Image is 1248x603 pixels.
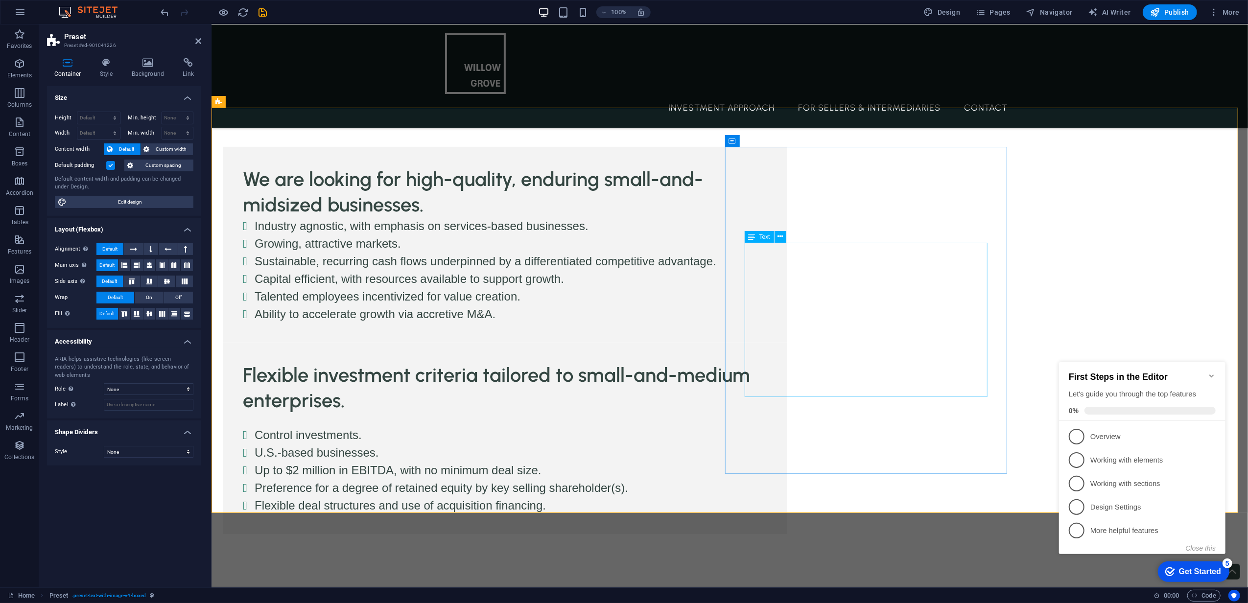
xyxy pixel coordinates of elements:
button: Default [104,143,141,155]
button: Design [920,4,965,20]
button: More [1205,4,1244,20]
nav: breadcrumb [49,590,155,602]
p: Working with elements [35,107,153,117]
label: Min. height [128,115,162,120]
li: Overview [4,76,170,100]
span: Default [116,143,138,155]
h4: Container [47,58,93,78]
p: Accordion [6,189,33,197]
p: Slider [12,306,27,314]
span: . preset-text-with-image-v4-boxed [72,590,146,602]
button: Custom width [141,143,193,155]
h2: First Steps in the Editor [14,23,161,34]
p: Tables [11,218,28,226]
h4: Shape Dividers [47,420,201,438]
p: Features [8,248,31,255]
img: Editor Logo [56,6,130,18]
button: Default [96,292,134,303]
button: Default [96,276,123,287]
span: : [1171,592,1172,599]
span: 00 00 [1164,590,1179,602]
div: 5 [167,210,177,220]
span: Style [55,448,68,455]
input: Use a descriptive name [104,399,193,411]
label: Default padding [55,160,106,171]
span: Custom width [153,143,190,155]
h4: Style [93,58,124,78]
li: Design Settings [4,147,170,170]
button: Navigator [1022,4,1077,20]
label: Main axis [55,259,96,271]
a: Click to cancel selection. Double-click to open Pages [8,590,35,602]
button: Pages [972,4,1014,20]
span: More [1209,7,1240,17]
button: save [257,6,269,18]
button: Usercentrics [1228,590,1240,602]
span: Default [99,308,115,320]
i: This element is a customizable preset [150,593,154,598]
span: Code [1192,590,1216,602]
button: Edit design [55,196,193,208]
span: Default [99,259,115,271]
button: On [135,292,164,303]
div: Design (Ctrl+Alt+Y) [920,4,965,20]
h3: Preset #ed-901041226 [64,41,182,50]
span: Role [55,383,76,395]
h4: Accessibility [47,330,201,348]
li: More helpful features [4,170,170,194]
button: Default [96,308,118,320]
p: Elements [7,71,32,79]
span: Default [102,243,118,255]
h4: Size [47,86,201,104]
button: 100% [596,6,631,18]
h4: Link [175,58,201,78]
button: Default [96,243,123,255]
div: Get Started 5 items remaining, 0% complete [103,213,174,233]
p: Content [9,130,30,138]
li: Working with elements [4,100,170,123]
h2: Preset [64,32,201,41]
button: AI Writer [1084,4,1135,20]
span: Text [759,234,770,240]
p: More helpful features [35,177,153,187]
label: Wrap [55,292,96,303]
label: Label [55,399,104,411]
h6: Session time [1154,590,1179,602]
button: Off [164,292,193,303]
label: Fill [55,308,96,320]
span: Edit design [70,196,190,208]
button: Publish [1143,4,1197,20]
p: Collections [4,453,34,461]
div: Minimize checklist [153,23,161,31]
button: Custom spacing [124,160,193,171]
button: Default [96,259,118,271]
label: Side axis [55,276,96,287]
button: Click here to leave preview mode and continue editing [218,6,230,18]
span: Publish [1151,7,1189,17]
p: Overview [35,83,153,93]
div: ARIA helps assistive technologies (like screen readers) to understand the role, state, and behavi... [55,355,193,380]
p: Forms [11,394,28,402]
button: Close this [131,196,161,204]
p: Columns [7,101,32,109]
button: undo [159,6,171,18]
div: Get Started [124,219,166,228]
p: Header [10,336,29,344]
p: Images [10,277,30,285]
i: Undo: Change text (Ctrl+Z) [160,7,171,18]
label: Content width [55,143,104,155]
i: On resize automatically adjust zoom level to fit chosen device. [636,8,645,17]
span: Custom spacing [136,160,190,171]
i: Save (Ctrl+S) [258,7,269,18]
label: Min. width [128,130,162,136]
p: Favorites [7,42,32,50]
span: 0% [14,58,29,66]
span: Click to select. Double-click to edit [49,590,69,602]
span: Default [102,276,117,287]
div: Let's guide you through the top features [14,41,161,51]
span: AI Writer [1088,7,1131,17]
span: Navigator [1026,7,1073,17]
i: Reload page [238,7,249,18]
label: Height [55,115,77,120]
p: Marketing [6,424,33,432]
